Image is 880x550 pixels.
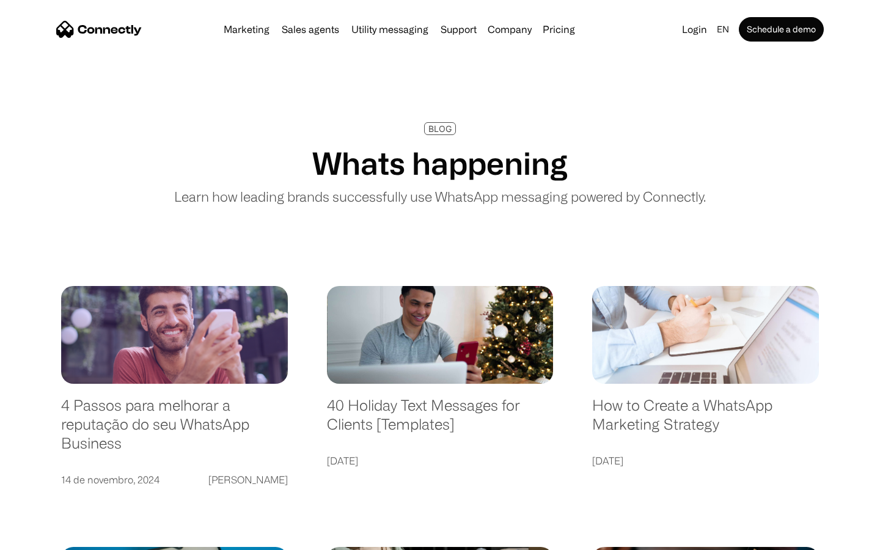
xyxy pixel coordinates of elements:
a: Schedule a demo [739,17,824,42]
h1: Whats happening [312,145,568,182]
aside: Language selected: English [12,529,73,546]
p: Learn how leading brands successfully use WhatsApp messaging powered by Connectly. [174,186,706,207]
a: Sales agents [277,24,344,34]
div: en [717,21,729,38]
a: Marketing [219,24,274,34]
a: Pricing [538,24,580,34]
div: 14 de novembro, 2024 [61,471,159,488]
div: Company [488,21,532,38]
a: Utility messaging [346,24,433,34]
div: [PERSON_NAME] [208,471,288,488]
div: [DATE] [327,452,358,469]
a: How to Create a WhatsApp Marketing Strategy [592,396,819,446]
div: BLOG [428,124,452,133]
ul: Language list [24,529,73,546]
a: Login [677,21,712,38]
div: [DATE] [592,452,623,469]
a: 40 Holiday Text Messages for Clients [Templates] [327,396,554,446]
a: 4 Passos para melhorar a reputação do seu WhatsApp Business [61,396,288,464]
a: Support [436,24,482,34]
